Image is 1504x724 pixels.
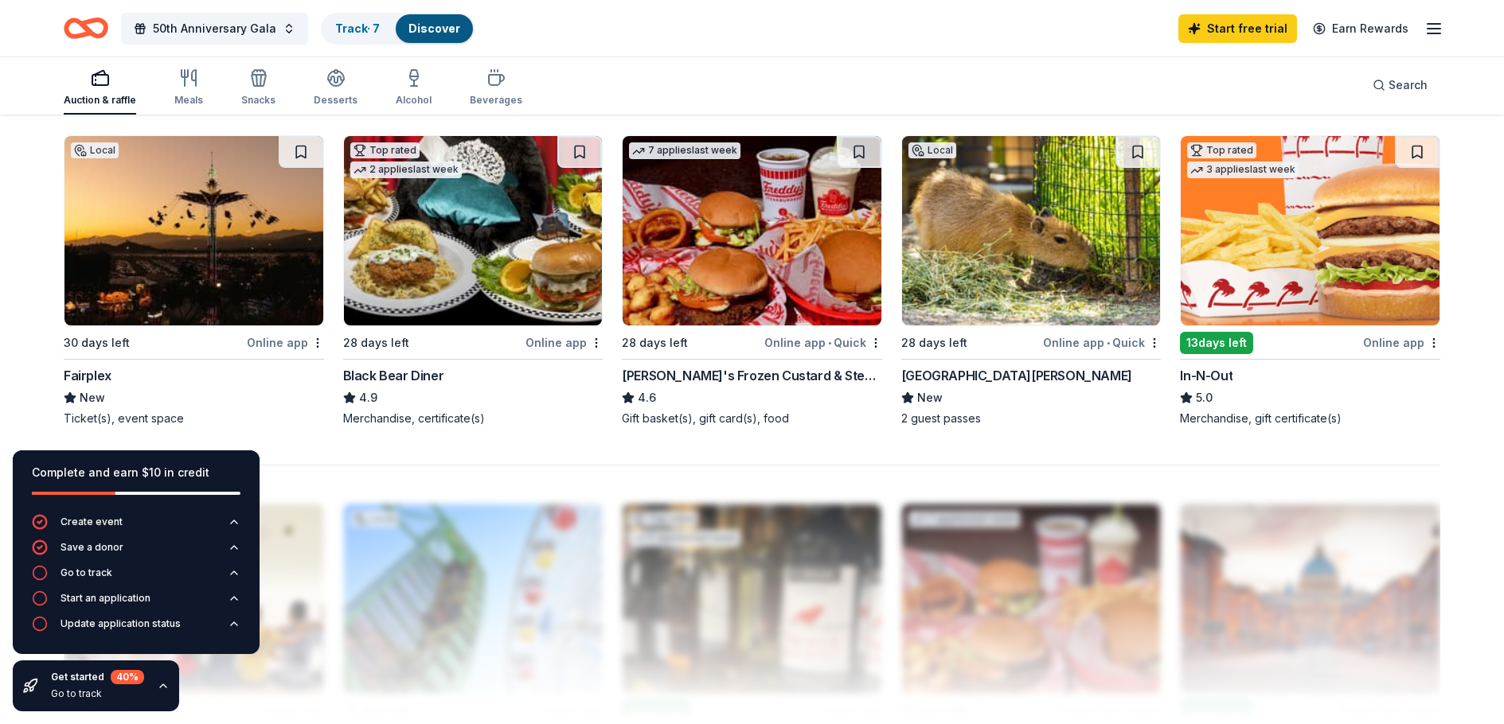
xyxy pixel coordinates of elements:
div: Start an application [61,592,150,605]
a: Image for Black Bear DinerTop rated2 applieslast week28 days leftOnline appBlack Bear Diner4.9Mer... [343,135,604,426]
button: Save a donor [32,539,240,565]
span: New [80,388,105,407]
img: Image for Black Bear Diner [344,136,603,325]
div: 7 applies last week [629,142,740,159]
a: Image for FairplexLocal30 days leftOnline appFairplexNewTicket(s), event space [64,135,324,426]
div: 40 % [111,670,144,684]
div: Local [908,142,956,158]
span: • [1107,337,1110,349]
div: Ticket(s), event space [64,411,324,426]
button: Beverages [470,62,522,115]
div: 3 applies last week [1187,162,1299,178]
span: 4.6 [638,388,656,407]
img: Image for Santa Barbara Zoo [902,136,1161,325]
img: Image for Freddy's Frozen Custard & Steakburgers [623,136,881,325]
button: Snacks [241,62,275,115]
span: Search [1389,76,1428,95]
button: Update application status [32,616,240,641]
div: Merchandise, certificate(s) [343,411,604,426]
button: Auction & raffle [64,62,136,115]
span: 5.0 [1196,388,1213,407]
div: 2 applies last week [350,162,462,178]
div: Update application status [61,617,181,630]
div: Online app [247,333,324,352]
a: Start free trial [1178,14,1297,43]
a: Home [64,10,108,47]
div: Merchandise, gift certificate(s) [1180,411,1440,426]
div: Online app Quick [1043,333,1161,352]
div: Auction & raffle [64,94,136,107]
button: Alcohol [396,62,432,115]
button: Meals [174,62,203,115]
div: 13 days left [1180,332,1253,354]
button: Desserts [314,62,357,115]
span: • [828,337,831,349]
div: 28 days left [901,333,967,352]
div: Complete and earn $10 in credit [32,463,240,482]
div: Meals [174,94,203,107]
div: [GEOGRAPHIC_DATA][PERSON_NAME] [901,366,1132,385]
div: 2 guest passes [901,411,1162,426]
div: Online app [1363,333,1440,352]
div: Fairplex [64,366,111,385]
button: Create event [32,514,240,539]
div: Online app Quick [764,333,882,352]
button: Search [1360,69,1440,101]
button: Track· 7Discover [321,13,475,45]
div: Get started [51,670,144,684]
span: 50th Anniversary Gala [153,19,276,38]
button: 50th Anniversary Gala [121,13,308,45]
div: 28 days left [622,333,688,352]
div: In-N-Out [1180,366,1232,385]
a: Image for In-N-OutTop rated3 applieslast week13days leftOnline appIn-N-Out5.0Merchandise, gift ce... [1180,135,1440,426]
a: Discover [408,21,460,35]
div: 28 days left [343,333,409,352]
div: Go to track [61,566,112,579]
button: Go to track [32,565,240,590]
div: Save a donor [61,541,123,554]
a: Image for Santa Barbara ZooLocal28 days leftOnline app•Quick[GEOGRAPHIC_DATA][PERSON_NAME]New2 gu... [901,135,1162,426]
div: Alcohol [396,94,432,107]
a: Image for Freddy's Frozen Custard & Steakburgers7 applieslast week28 days leftOnline app•Quick[PE... [622,135,882,426]
div: Gift basket(s), gift card(s), food [622,411,882,426]
span: 4.9 [359,388,377,407]
span: New [917,388,943,407]
div: Local [71,142,119,158]
div: Black Bear Diner [343,366,444,385]
div: Desserts [314,94,357,107]
div: Top rated [350,142,420,158]
div: Snacks [241,94,275,107]
button: Start an application [32,590,240,616]
div: Beverages [470,94,522,107]
a: Earn Rewards [1303,14,1418,43]
div: Online app [525,333,603,352]
div: 30 days left [64,333,130,352]
div: [PERSON_NAME]'s Frozen Custard & Steakburgers [622,366,882,385]
img: Image for Fairplex [64,136,323,325]
div: Go to track [51,687,144,700]
div: Create event [61,516,123,528]
img: Image for In-N-Out [1181,136,1440,325]
a: Track· 7 [335,21,380,35]
div: Top rated [1187,142,1256,158]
